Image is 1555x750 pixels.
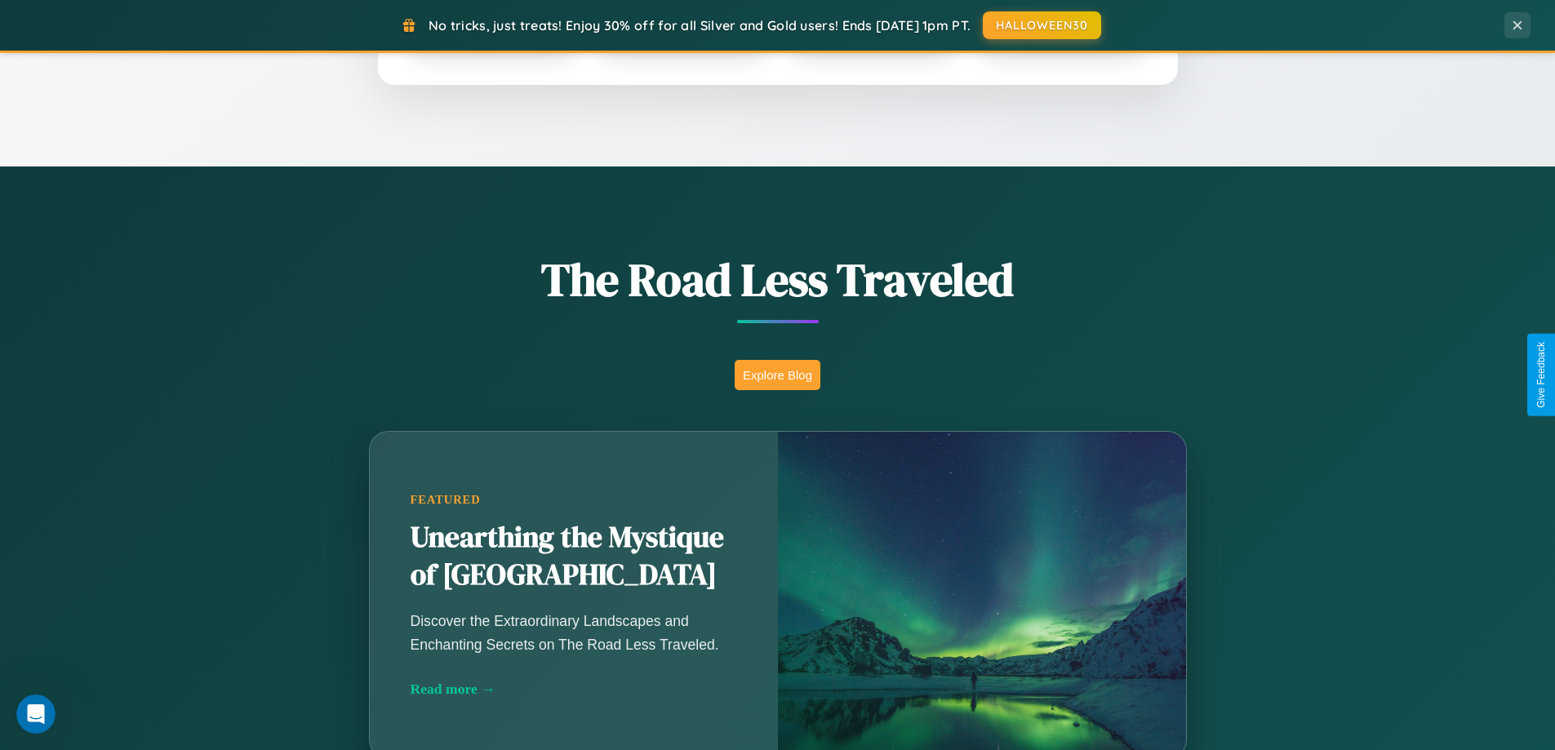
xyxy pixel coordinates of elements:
span: No tricks, just treats! Enjoy 30% off for all Silver and Gold users! Ends [DATE] 1pm PT. [429,17,971,33]
div: Read more → [411,681,737,698]
iframe: Intercom live chat [16,695,56,734]
div: Featured [411,493,737,507]
p: Discover the Extraordinary Landscapes and Enchanting Secrets on The Road Less Traveled. [411,610,737,655]
div: Give Feedback [1535,342,1547,408]
button: Explore Blog [735,360,820,390]
h1: The Road Less Traveled [288,248,1268,311]
button: HALLOWEEN30 [983,11,1101,39]
h2: Unearthing the Mystique of [GEOGRAPHIC_DATA] [411,519,737,594]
